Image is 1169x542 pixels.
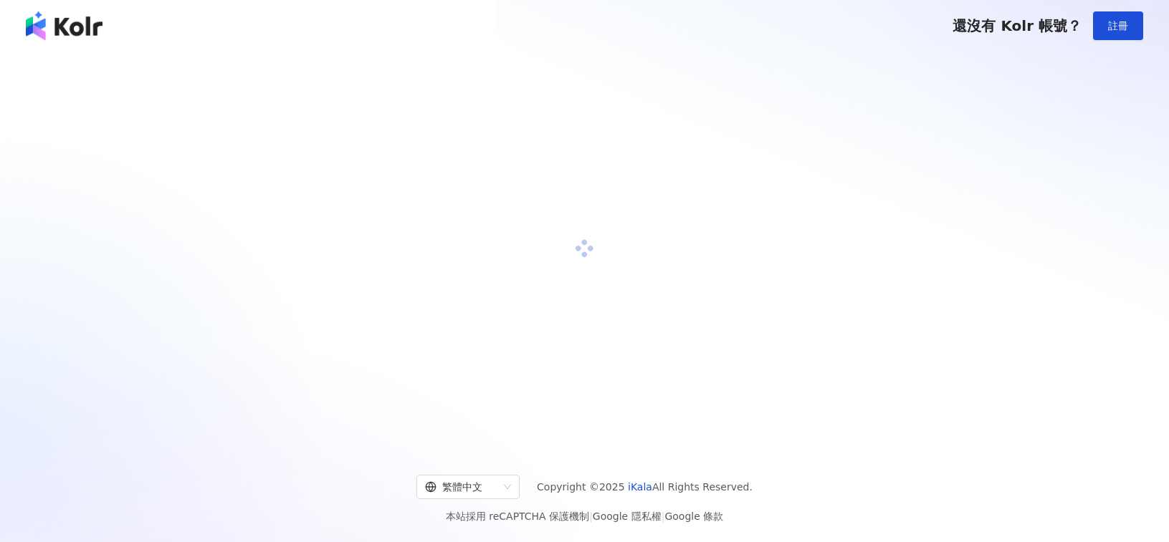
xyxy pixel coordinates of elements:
[1108,20,1128,32] span: 註冊
[26,11,102,40] img: logo
[1093,11,1143,40] button: 註冊
[446,508,723,525] span: 本站採用 reCAPTCHA 保護機制
[537,478,753,495] span: Copyright © 2025 All Rights Reserved.
[593,510,662,522] a: Google 隱私權
[589,510,593,522] span: |
[628,481,652,493] a: iKala
[425,475,498,498] div: 繁體中文
[664,510,723,522] a: Google 條款
[953,17,1082,34] span: 還沒有 Kolr 帳號？
[662,510,665,522] span: |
